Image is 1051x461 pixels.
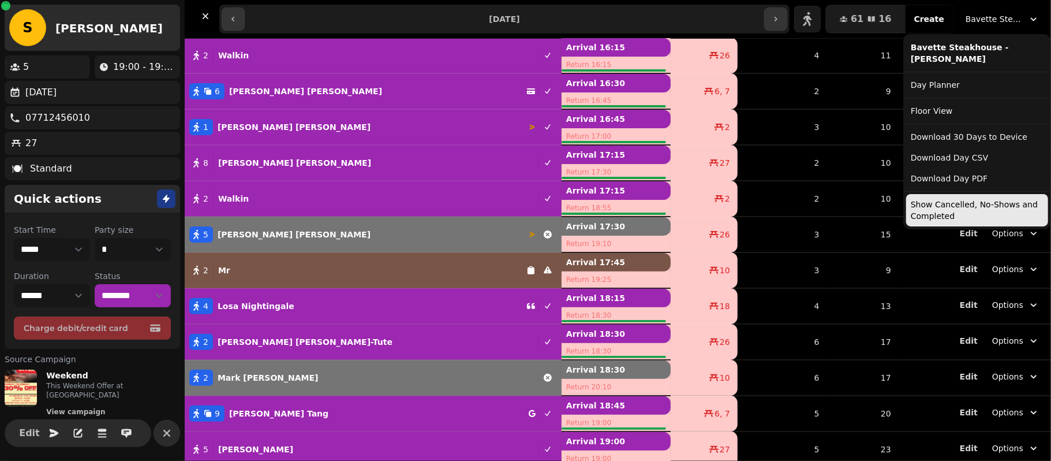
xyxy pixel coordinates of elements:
button: Download Day PDF [906,168,1048,189]
div: Bavette Steakhouse - [PERSON_NAME] [906,37,1048,69]
a: Day Planner [906,75,1048,95]
button: Bavette Steakhouse - [PERSON_NAME] [959,9,1046,29]
button: Download 30 Days to Device [906,127,1048,147]
button: Show Cancelled, No-Shows and Completed [906,194,1048,226]
a: Floor View [906,101,1048,121]
span: Bavette Steakhouse - [PERSON_NAME] [966,13,1023,25]
button: Download Day CSV [906,147,1048,168]
div: Bavette Steakhouse - [PERSON_NAME] [903,34,1051,229]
